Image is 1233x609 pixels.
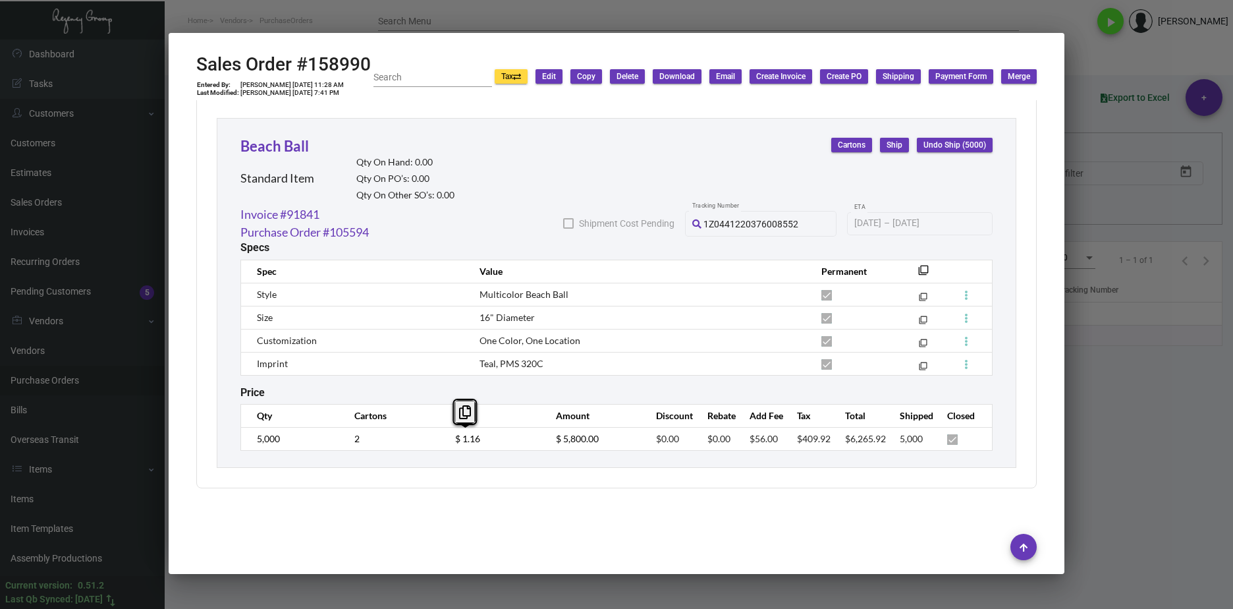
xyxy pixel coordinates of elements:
[935,71,987,82] span: Payment Form
[918,269,929,279] mat-icon: filter_none
[784,404,831,427] th: Tax
[808,260,898,283] th: Permanent
[240,81,344,89] td: [PERSON_NAME] [DATE] 11:28 AM
[356,173,454,185] h2: Qty On PO’s: 0.00
[876,69,921,84] button: Shipping
[356,157,454,168] h2: Qty On Hand: 0.00
[241,404,342,427] th: Qty
[694,404,736,427] th: Rebate
[887,404,934,427] th: Shipped
[919,295,927,304] mat-icon: filter_none
[832,404,887,427] th: Total
[240,89,344,97] td: [PERSON_NAME] [DATE] 7:41 PM
[240,137,309,155] a: Beach Ball
[459,405,471,419] i: Copy
[356,190,454,201] h2: Qty On Other SO’s: 0.00
[919,318,927,327] mat-icon: filter_none
[196,53,371,76] h2: Sales Order #158990
[257,289,277,300] span: Style
[659,71,695,82] span: Download
[919,341,927,350] mat-icon: filter_none
[716,71,735,82] span: Email
[929,69,993,84] button: Payment Form
[854,218,881,229] input: Start date
[196,81,240,89] td: Entered By:
[838,140,865,151] span: Cartons
[750,69,812,84] button: Create Invoice
[934,404,992,427] th: Closed
[240,171,314,186] h2: Standard Item
[240,206,319,223] a: Invoice #91841
[570,69,602,84] button: Copy
[241,260,466,283] th: Spec
[827,71,862,82] span: Create PO
[78,579,104,593] div: 0.51.2
[1001,69,1037,84] button: Merge
[466,260,808,283] th: Value
[709,69,742,84] button: Email
[501,71,521,82] span: Tax
[919,364,927,373] mat-icon: filter_none
[257,335,317,346] span: Customization
[5,579,72,593] div: Current version:
[656,433,679,444] span: $0.00
[880,138,909,152] button: Ship
[707,433,730,444] span: $0.00
[240,223,369,241] a: Purchase Order #105594
[196,89,240,97] td: Last Modified:
[703,219,798,229] span: 1Z0441220376008552
[341,404,442,427] th: Cartons
[756,71,806,82] span: Create Invoice
[820,69,868,84] button: Create PO
[543,404,644,427] th: Amount
[479,289,568,300] span: Multicolor Beach Ball
[887,140,902,151] span: Ship
[495,69,528,84] button: Tax
[579,216,674,231] span: Shipment Cost Pending
[883,71,914,82] span: Shipping
[736,404,784,427] th: Add Fee
[479,312,535,323] span: 16" Diameter
[257,312,273,323] span: Size
[845,433,886,444] span: $6,265.92
[653,69,701,84] button: Download
[535,69,562,84] button: Edit
[5,593,103,606] div: Last Qb Synced: [DATE]
[831,138,872,152] button: Cartons
[900,433,923,444] span: 5,000
[257,358,288,369] span: Imprint
[479,335,580,346] span: One Color, One Location
[479,358,543,369] span: Teal, PMS 320C
[442,404,543,427] th: Rate
[797,433,831,444] span: $409.92
[240,241,269,254] h2: Specs
[240,386,265,399] h2: Price
[1008,71,1030,82] span: Merge
[892,218,956,229] input: End date
[884,218,890,229] span: –
[917,138,993,152] button: Undo Ship (5000)
[643,404,694,427] th: Discount
[923,140,986,151] span: Undo Ship (5000)
[616,71,638,82] span: Delete
[610,69,645,84] button: Delete
[577,71,595,82] span: Copy
[542,71,556,82] span: Edit
[750,433,778,444] span: $56.00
